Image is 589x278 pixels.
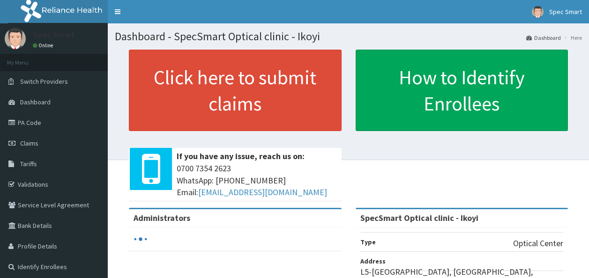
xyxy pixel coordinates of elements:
p: Optical Center [513,237,563,249]
span: Dashboard [20,98,51,106]
a: Click here to submit claims [129,50,342,131]
b: Type [360,238,376,246]
span: 0700 7354 2623 WhatsApp: [PHONE_NUMBER] Email: [177,162,337,198]
h1: Dashboard - SpecSmart Optical clinic - Ikoyi [115,30,582,43]
a: How to Identify Enrollees [356,50,568,131]
li: Here [562,34,582,42]
b: If you have any issue, reach us on: [177,151,305,161]
strong: SpecSmart Optical clinic - Ikoyi [360,212,478,223]
svg: audio-loading [134,232,148,246]
a: [EMAIL_ADDRESS][DOMAIN_NAME] [198,187,327,198]
b: Address [360,257,386,265]
b: Administrators [134,212,190,223]
span: Spec Smart [549,7,582,16]
img: User Image [5,28,26,49]
span: Claims [20,139,38,147]
img: User Image [532,6,544,18]
span: Tariffs [20,160,37,168]
a: Dashboard [526,34,561,42]
span: Switch Providers [20,77,68,86]
a: Online [33,42,55,49]
p: Spec Smart [33,30,75,39]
